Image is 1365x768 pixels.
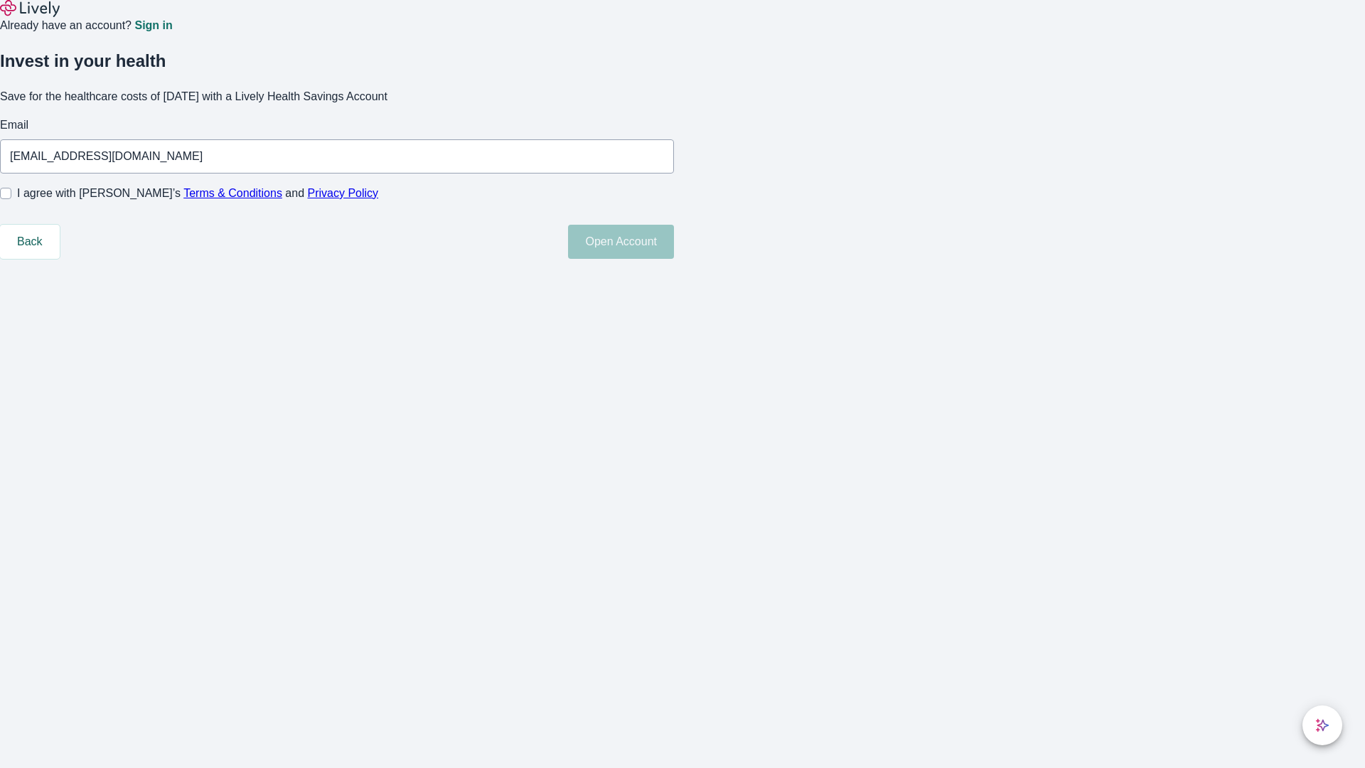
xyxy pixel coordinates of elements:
a: Terms & Conditions [183,187,282,199]
span: I agree with [PERSON_NAME]’s and [17,185,378,202]
a: Privacy Policy [308,187,379,199]
svg: Lively AI Assistant [1315,718,1329,732]
a: Sign in [134,20,172,31]
button: chat [1302,705,1342,745]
